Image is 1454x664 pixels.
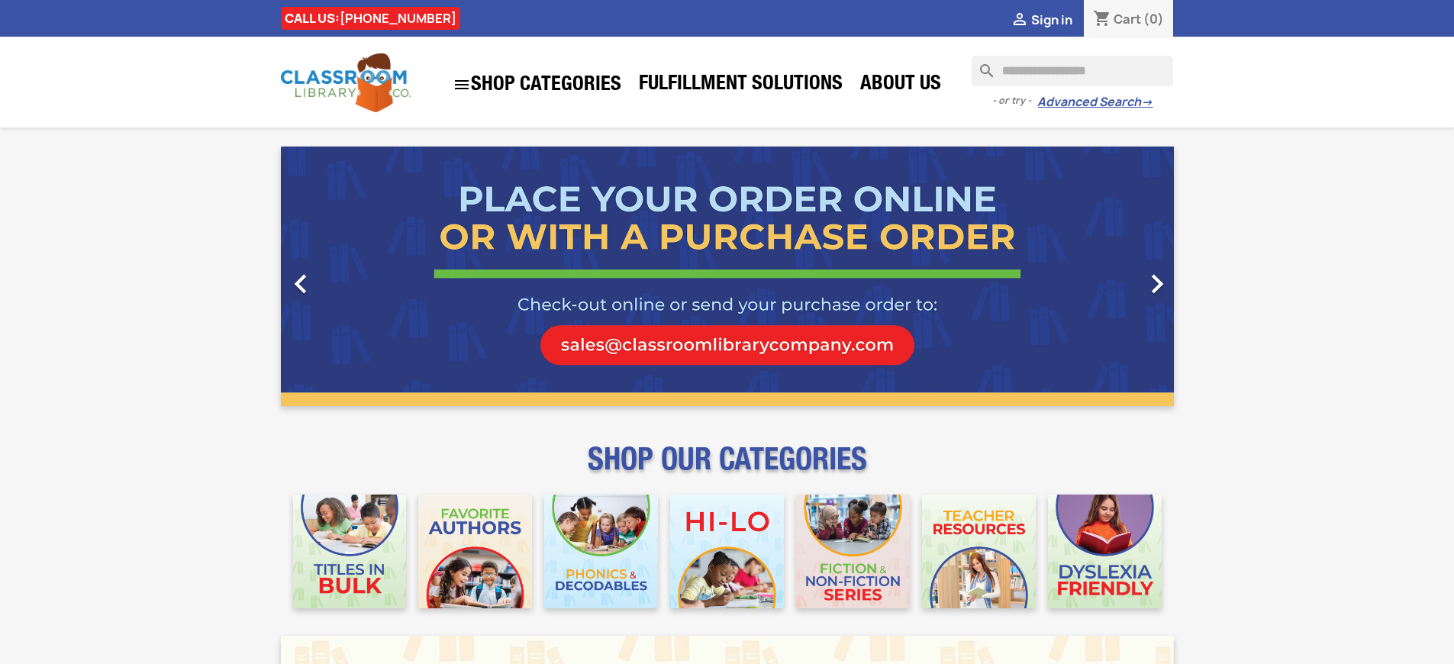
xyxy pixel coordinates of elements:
p: SHOP OUR CATEGORIES [281,455,1174,482]
img: CLC_Dyslexia_Mobile.jpg [1048,495,1162,608]
img: CLC_Teacher_Resources_Mobile.jpg [922,495,1036,608]
a: Next [1040,147,1174,406]
div: CALL US: [281,7,460,30]
a: Previous [281,147,415,406]
img: CLC_Bulk_Mobile.jpg [293,495,407,608]
i:  [282,265,320,303]
a: Fulfillment Solutions [631,70,850,101]
span: Cart [1114,11,1141,27]
i: search [972,56,990,74]
i:  [453,76,471,94]
i: shopping_cart [1093,11,1111,29]
img: CLC_Favorite_Authors_Mobile.jpg [418,495,532,608]
img: CLC_Fiction_Nonfiction_Mobile.jpg [796,495,910,608]
img: Classroom Library Company [281,53,411,112]
a: SHOP CATEGORIES [445,68,629,102]
img: CLC_Phonics_And_Decodables_Mobile.jpg [544,495,658,608]
i:  [1011,11,1029,30]
a: Advanced Search→ [1037,95,1153,110]
a: [PHONE_NUMBER] [340,10,456,27]
span: (0) [1143,11,1164,27]
a: About Us [853,70,949,101]
span: → [1141,95,1153,110]
span: Sign in [1031,11,1072,28]
ul: Carousel container [281,147,1174,406]
span: - or try - [992,93,1037,108]
input: Search [972,56,1173,86]
img: CLC_HiLo_Mobile.jpg [670,495,784,608]
a:  Sign in [1011,11,1072,28]
i:  [1138,265,1176,303]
